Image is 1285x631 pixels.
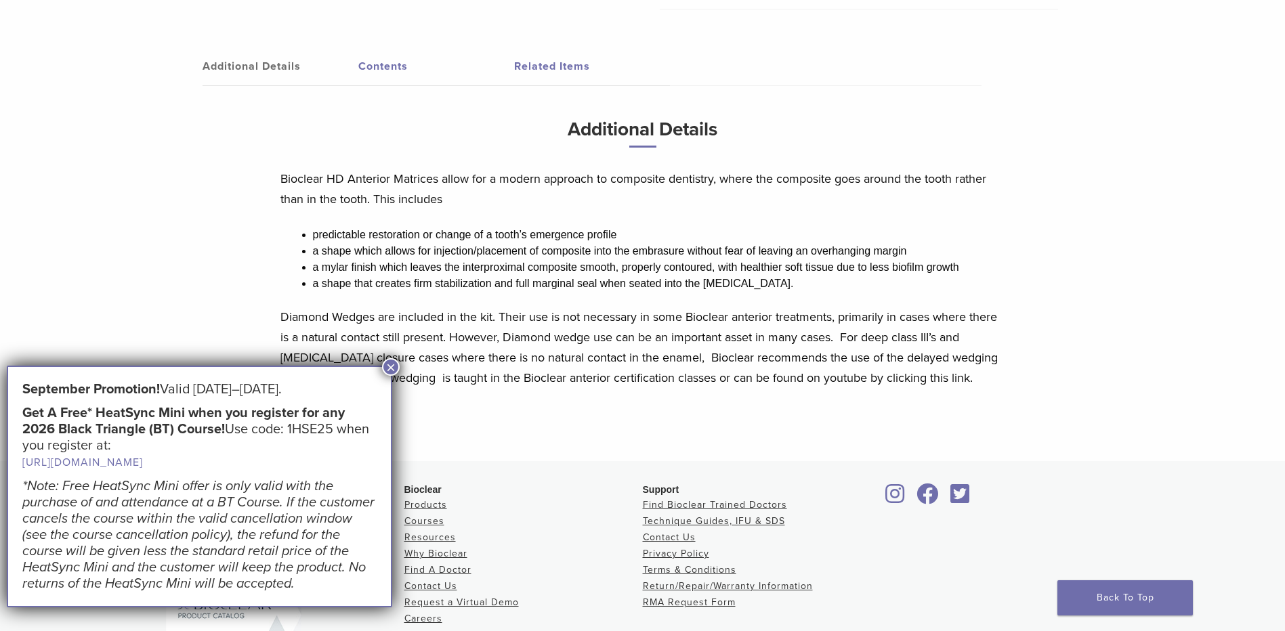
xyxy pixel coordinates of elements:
[358,47,514,85] a: Contents
[643,564,736,575] a: Terms & Conditions
[404,484,442,495] span: Bioclear
[280,169,1005,209] p: Bioclear HD Anterior Matrices allow for a modern approach to composite dentistry, where the compo...
[22,478,375,592] em: *Note: Free HeatSync Mini offer is only valid with the purchase of and attendance at a BT Course....
[313,276,1005,292] li: a shape that creates firm stabilization and full marginal seal when seated into the [MEDICAL_DATA].
[404,531,456,543] a: Resources
[946,492,975,505] a: Bioclear
[313,227,1005,243] li: predictable restoration or change of a tooth’s emergence profile
[313,259,1005,276] li: a mylar finish which leaves the interproximal composite smooth, properly contoured, with healthie...
[643,484,679,495] span: Support
[313,243,1005,259] li: a shape which allows for injection/placement of composite into the embrasure without fear of leav...
[280,113,1005,158] h3: Additional Details
[203,47,358,85] a: Additional Details
[643,548,709,559] a: Privacy Policy
[404,548,467,559] a: Why Bioclear
[22,405,377,471] h5: Use code: 1HSE25 when you register at:
[404,515,444,527] a: Courses
[514,47,670,85] a: Related Items
[404,564,471,575] a: Find A Doctor
[643,596,736,608] a: RMA Request Form
[1057,580,1193,615] a: Back To Top
[22,405,345,437] strong: Get A Free* HeatSync Mini when you register for any 2026 Black Triangle (BT) Course!
[643,580,813,592] a: Return/Repair/Warranty Information
[280,307,1005,388] p: Diamond Wedges are included in the kit. Their use is not necessary in some Bioclear anterior trea...
[22,381,160,397] strong: September Promotion!
[404,580,457,592] a: Contact Us
[643,499,787,510] a: Find Bioclear Trained Doctors
[404,596,519,608] a: Request a Virtual Demo
[382,358,400,376] button: Close
[912,492,944,505] a: Bioclear
[22,381,377,397] h5: Valid [DATE]–[DATE].
[643,515,785,527] a: Technique Guides, IFU & SDS
[22,456,143,469] a: [URL][DOMAIN_NAME]
[404,499,447,510] a: Products
[643,531,696,543] a: Contact Us
[881,492,910,505] a: Bioclear
[404,613,442,624] a: Careers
